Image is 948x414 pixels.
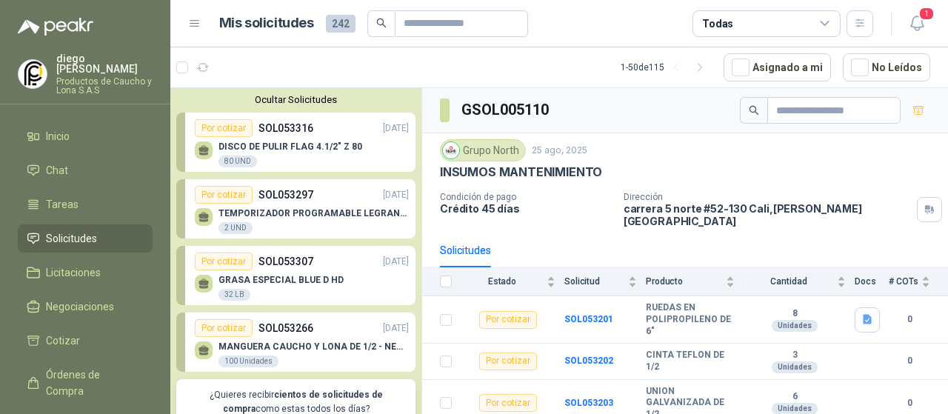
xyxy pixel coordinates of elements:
span: Estado [461,276,544,287]
p: diego [PERSON_NAME] [56,53,153,74]
span: Cotizar [46,333,80,349]
b: 6 [744,391,846,403]
b: CINTA TEFLON DE 1/2 [646,350,735,373]
div: Por cotizar [195,119,253,137]
button: Asignado a mi [724,53,831,81]
th: Producto [646,267,744,296]
span: search [376,18,387,28]
a: Negociaciones [18,293,153,321]
div: Por cotizar [479,353,537,370]
button: No Leídos [843,53,930,81]
p: MANGUERA CAUCHO Y LONA DE 1/2 - NEGRA [218,341,409,352]
h3: GSOL005110 [461,99,551,121]
p: [DATE] [383,321,409,335]
th: # COTs [889,267,948,296]
span: Tareas [46,196,79,213]
p: INSUMOS MANTENIMIENTO [440,164,602,180]
span: search [749,105,759,116]
p: [DATE] [383,188,409,202]
div: 1 - 50 de 115 [621,56,712,79]
th: Cantidad [744,267,855,296]
a: Chat [18,156,153,184]
p: Crédito 45 días [440,202,612,215]
a: Tareas [18,190,153,218]
a: Por cotizarSOL053316[DATE] DISCO DE PULIR FLAG 4.1/2" Z 8080 UND [176,113,415,172]
span: Licitaciones [46,264,101,281]
div: Grupo North [440,139,526,161]
b: cientos de solicitudes de compra [223,390,383,414]
p: DISCO DE PULIR FLAG 4.1/2" Z 80 [218,141,362,152]
th: Docs [855,267,889,296]
span: Negociaciones [46,298,114,315]
div: Por cotizar [479,311,537,329]
div: Por cotizar [195,186,253,204]
p: SOL053316 [258,120,313,136]
div: Por cotizar [479,394,537,412]
span: 242 [326,15,355,33]
div: 32 LB [218,289,250,301]
p: [DATE] [383,255,409,269]
b: 3 [744,350,846,361]
p: Productos de Caucho y Lona S.A.S [56,77,153,95]
a: Por cotizarSOL053307[DATE] GRASA ESPECIAL BLUE D HD32 LB [176,246,415,305]
a: Licitaciones [18,258,153,287]
div: 100 Unidades [218,355,278,367]
span: Solicitudes [46,230,97,247]
a: SOL053202 [564,355,613,366]
a: SOL053203 [564,398,613,408]
a: Por cotizarSOL053266[DATE] MANGUERA CAUCHO Y LONA DE 1/2 - NEGRA100 Unidades [176,313,415,372]
div: Por cotizar [195,319,253,337]
a: Inicio [18,122,153,150]
div: Unidades [772,361,818,373]
b: 0 [889,396,930,410]
span: Chat [46,162,68,178]
a: Cotizar [18,327,153,355]
button: 1 [904,10,930,37]
span: Inicio [46,128,70,144]
p: TEMPORIZADOR PROGRAMABLE LEGRAN/TAP-D21 [218,208,409,218]
button: Ocultar Solicitudes [176,94,415,105]
img: Company Logo [443,142,459,158]
b: 0 [889,354,930,368]
p: carrera 5 norte #52-130 Cali , [PERSON_NAME][GEOGRAPHIC_DATA] [624,202,911,227]
p: Dirección [624,192,911,202]
span: # COTs [889,276,918,287]
div: 2 UND [218,222,253,234]
a: SOL053201 [564,314,613,324]
b: 0 [889,313,930,327]
p: Condición de pago [440,192,612,202]
h1: Mis solicitudes [219,13,314,34]
div: Por cotizar [195,253,253,270]
span: 1 [918,7,935,21]
div: Todas [702,16,733,32]
p: [DATE] [383,121,409,136]
th: Estado [461,267,564,296]
b: 8 [744,308,846,320]
div: Unidades [772,320,818,332]
a: Por cotizarSOL053297[DATE] TEMPORIZADOR PROGRAMABLE LEGRAN/TAP-D212 UND [176,179,415,238]
div: 80 UND [218,156,257,167]
p: SOL053266 [258,320,313,336]
th: Solicitud [564,267,646,296]
a: Órdenes de Compra [18,361,153,405]
a: Solicitudes [18,224,153,253]
p: GRASA ESPECIAL BLUE D HD [218,275,344,285]
p: SOL053307 [258,253,313,270]
span: Producto [646,276,723,287]
b: RUEDAS EN POLIPROPILENO DE 6" [646,302,735,337]
span: Solicitud [564,276,625,287]
p: SOL053297 [258,187,313,203]
p: 25 ago, 2025 [532,144,587,158]
span: Órdenes de Compra [46,367,138,399]
span: Cantidad [744,276,834,287]
div: Solicitudes [440,242,491,258]
img: Logo peakr [18,18,93,36]
img: Company Logo [19,60,47,88]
